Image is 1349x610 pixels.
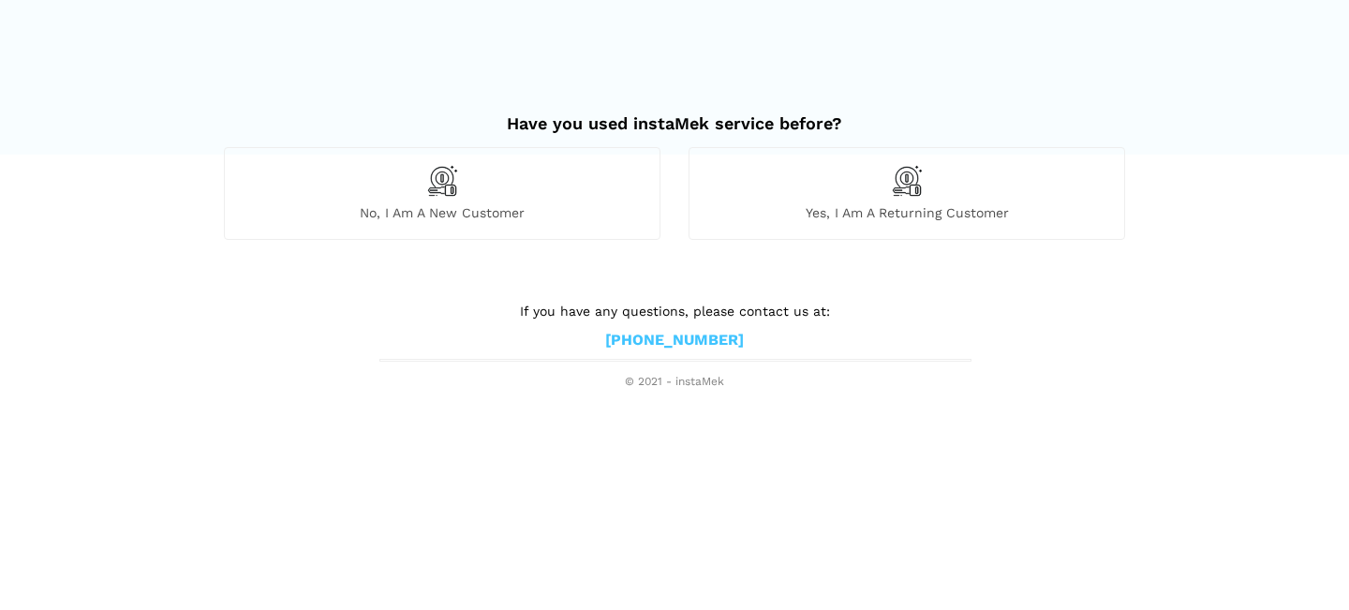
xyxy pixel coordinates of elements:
span: No, I am a new customer [225,204,660,221]
h2: Have you used instaMek service before? [224,95,1125,134]
span: © 2021 - instaMek [379,375,970,390]
a: [PHONE_NUMBER] [605,331,744,350]
p: If you have any questions, please contact us at: [379,301,970,321]
span: Yes, I am a returning customer [689,204,1124,221]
